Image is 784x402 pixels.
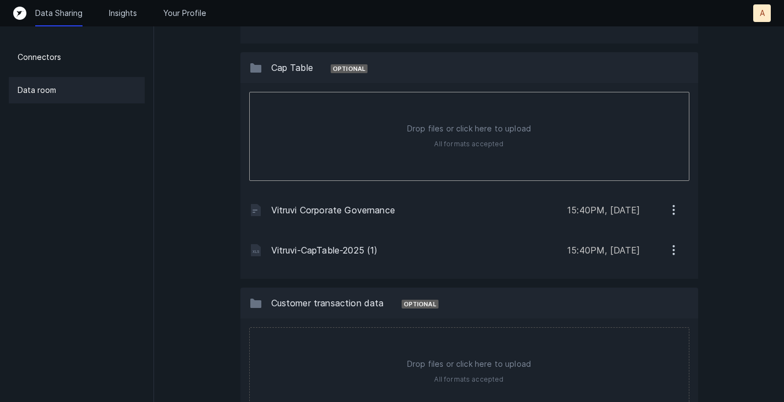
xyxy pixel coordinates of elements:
img: 13c8d1aa17ce7ae226531ffb34303e38.svg [249,296,262,310]
a: Connectors [9,44,145,70]
p: 15:40PM, [DATE] [567,244,640,257]
img: 13c8d1aa17ce7ae226531ffb34303e38.svg [249,61,262,74]
p: Vitruvi Corporate Governance [271,203,559,217]
p: Connectors [18,51,61,64]
p: Vitruvi-CapTable-2025 (1) [271,244,559,257]
span: Cap Table [271,62,313,73]
a: Insights [109,8,137,19]
p: 15:40PM, [DATE] [567,203,640,217]
span: Customer transaction data [271,298,384,309]
div: Optional [331,64,368,73]
button: A [753,4,771,22]
a: Data Sharing [35,8,83,19]
p: Data room [18,84,56,97]
p: A [760,8,765,19]
div: Optional [402,300,438,309]
img: c824d0ef40f8c5df72e2c3efa9d5d0aa.svg [249,203,262,217]
img: 296775163815d3260c449a3c76d78306.svg [249,244,262,257]
a: Data room [9,77,145,103]
a: Your Profile [163,8,206,19]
